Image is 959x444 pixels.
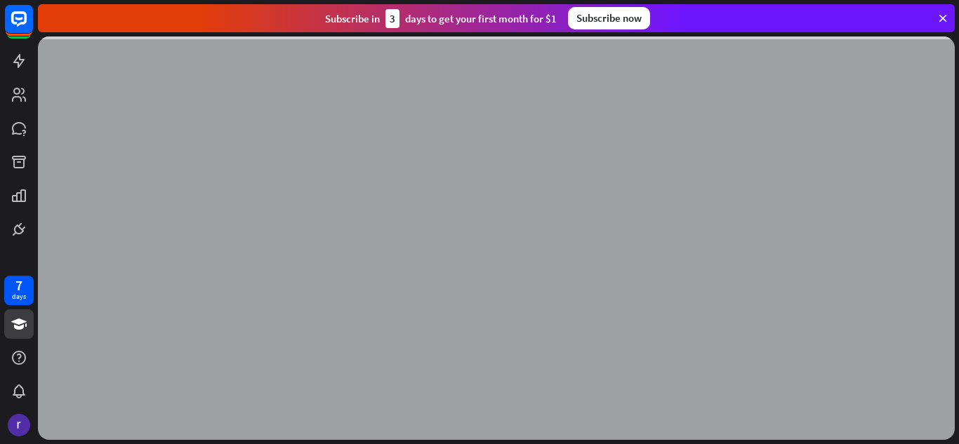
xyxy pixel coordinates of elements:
[325,9,557,28] div: Subscribe in days to get your first month for $1
[15,279,22,292] div: 7
[4,276,34,305] a: 7 days
[568,7,650,29] div: Subscribe now
[385,9,399,28] div: 3
[12,292,26,302] div: days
